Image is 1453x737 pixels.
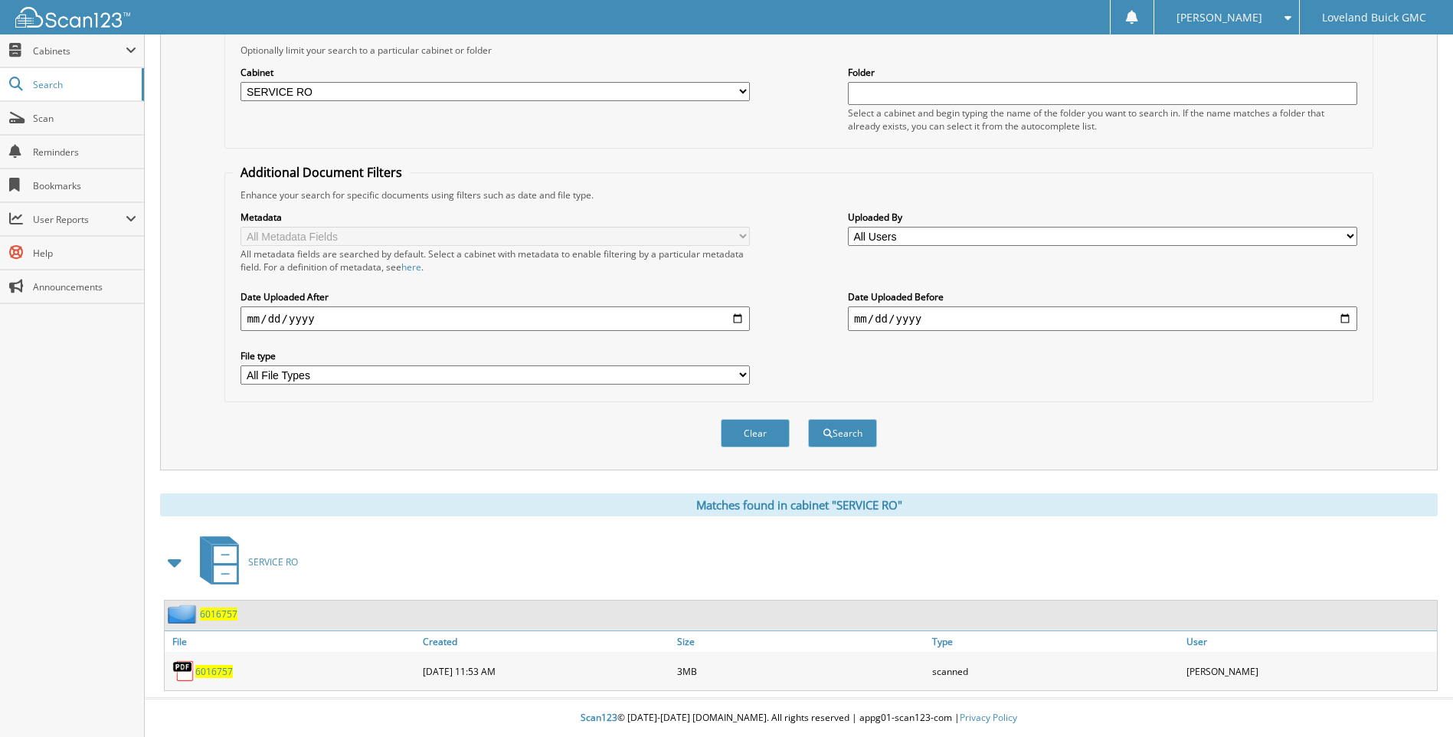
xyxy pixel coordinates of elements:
[33,213,126,226] span: User Reports
[419,656,673,686] div: [DATE] 11:53 AM
[241,247,750,274] div: All metadata fields are searched by default. Select a cabinet with metadata to enable filtering b...
[165,631,419,652] a: File
[33,44,126,57] span: Cabinets
[233,44,1364,57] div: Optionally limit your search to a particular cabinet or folder
[401,260,421,274] a: here
[960,711,1017,724] a: Privacy Policy
[33,280,136,293] span: Announcements
[848,66,1357,79] label: Folder
[1176,13,1262,22] span: [PERSON_NAME]
[808,419,877,447] button: Search
[15,7,130,28] img: scan123-logo-white.svg
[673,631,928,652] a: Size
[160,493,1438,516] div: Matches found in cabinet "SERVICE RO"
[145,699,1453,737] div: © [DATE]-[DATE] [DOMAIN_NAME]. All rights reserved | appg01-scan123-com |
[721,419,790,447] button: Clear
[33,247,136,260] span: Help
[673,656,928,686] div: 3MB
[241,66,750,79] label: Cabinet
[233,188,1364,201] div: Enhance your search for specific documents using filters such as date and file type.
[848,290,1357,303] label: Date Uploaded Before
[241,306,750,331] input: start
[195,665,233,678] a: 6016757
[419,631,673,652] a: Created
[848,106,1357,133] div: Select a cabinet and begin typing the name of the folder you want to search in. If the name match...
[1322,13,1426,22] span: Loveland Buick GMC
[168,604,200,624] img: folder2.png
[248,555,298,568] span: SERVICE RO
[172,660,195,683] img: PDF.png
[33,78,134,91] span: Search
[33,112,136,125] span: Scan
[928,631,1183,652] a: Type
[241,290,750,303] label: Date Uploaded After
[33,146,136,159] span: Reminders
[241,349,750,362] label: File type
[200,608,237,621] a: 6016757
[241,211,750,224] label: Metadata
[928,656,1183,686] div: scanned
[848,211,1357,224] label: Uploaded By
[1183,631,1437,652] a: User
[848,306,1357,331] input: end
[233,164,410,181] legend: Additional Document Filters
[191,532,298,592] a: SERVICE RO
[33,179,136,192] span: Bookmarks
[1376,663,1453,737] iframe: Chat Widget
[1183,656,1437,686] div: [PERSON_NAME]
[581,711,617,724] span: Scan123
